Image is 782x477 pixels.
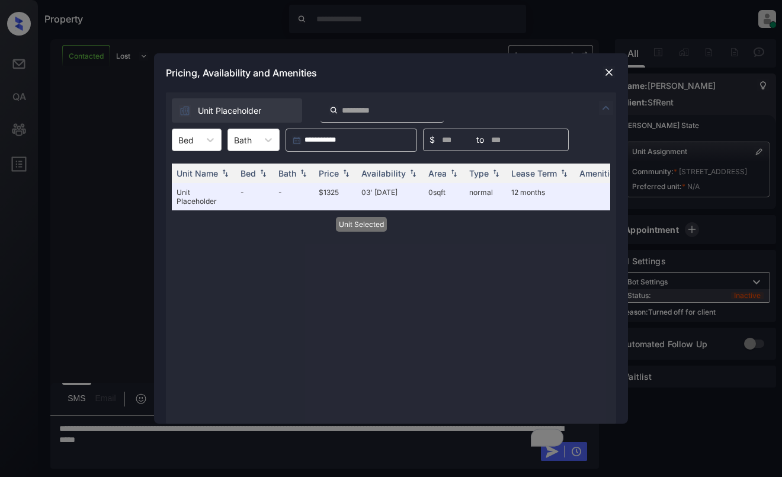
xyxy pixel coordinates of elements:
div: Pricing, Availability and Amenities [154,53,628,92]
div: Area [428,168,447,178]
div: Lease Term [511,168,557,178]
span: $ [430,133,435,146]
img: sorting [219,169,231,178]
img: icon-zuma [599,101,613,115]
div: Availability [361,168,406,178]
td: - [274,183,314,210]
span: to [476,133,484,146]
img: sorting [490,169,502,178]
td: 0 sqft [424,183,464,210]
td: Unit Placeholder [172,183,236,210]
div: Unit Name [177,168,218,178]
td: normal [464,183,507,210]
img: sorting [340,169,352,178]
div: Type [469,168,489,178]
div: Amenities [579,168,619,178]
td: 12 months [507,183,575,210]
img: sorting [297,169,309,178]
div: Price [319,168,339,178]
img: close [603,66,615,78]
td: $1325 [314,183,357,210]
img: sorting [558,169,570,178]
td: 03' [DATE] [357,183,424,210]
img: icon-zuma [329,105,338,116]
img: icon-zuma [179,105,191,117]
img: sorting [257,169,269,178]
div: Bath [278,168,296,178]
img: sorting [448,169,460,178]
td: - [236,183,274,210]
img: sorting [407,169,419,178]
div: Bed [241,168,256,178]
span: Unit Placeholder [198,104,261,117]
